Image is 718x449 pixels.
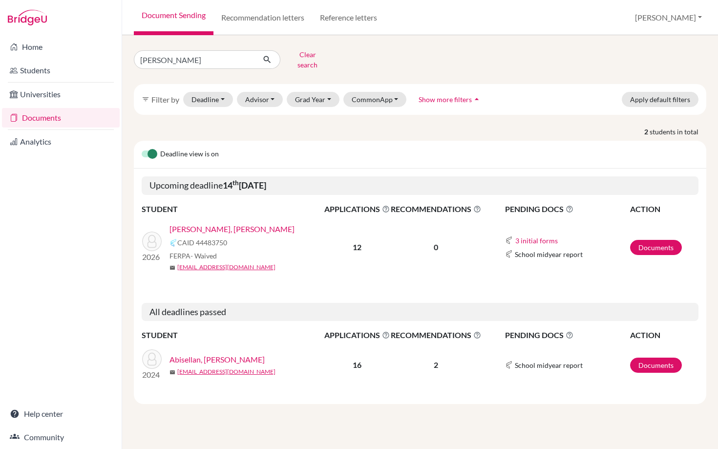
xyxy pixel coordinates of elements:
[142,303,698,321] h5: All deadlines passed
[324,203,390,215] span: APPLICATIONS
[169,354,265,365] a: Abisellan, [PERSON_NAME]
[160,149,219,160] span: Deadline view is on
[2,108,120,128] a: Documents
[287,92,339,107] button: Grad Year
[142,251,162,263] p: 2026
[343,92,407,107] button: CommonApp
[515,249,583,259] span: School midyear report
[391,329,481,341] span: RECOMMENDATIONS
[142,369,162,381] p: 2024
[630,329,698,342] th: ACTION
[622,92,698,107] button: Apply default filters
[2,61,120,80] a: Students
[177,367,275,376] a: [EMAIL_ADDRESS][DOMAIN_NAME]
[142,176,698,195] h5: Upcoming deadline
[391,359,481,371] p: 2
[177,237,227,248] span: CAID 44483750
[631,8,706,27] button: [PERSON_NAME]
[237,92,283,107] button: Advisor
[142,95,149,103] i: filter_list
[391,203,481,215] span: RECOMMENDATIONS
[515,235,558,246] button: 3 initial forms
[324,329,390,341] span: APPLICATIONS
[410,92,490,107] button: Show more filtersarrow_drop_up
[419,95,472,104] span: Show more filters
[169,223,295,235] a: [PERSON_NAME], [PERSON_NAME]
[169,239,177,247] img: Common App logo
[280,47,335,72] button: Clear search
[177,263,275,272] a: [EMAIL_ADDRESS][DOMAIN_NAME]
[505,329,630,341] span: PENDING DOCS
[2,85,120,104] a: Universities
[142,329,324,342] th: STUDENT
[169,251,217,261] span: FERPA
[505,203,630,215] span: PENDING DOCS
[142,203,324,215] th: STUDENT
[472,94,482,104] i: arrow_drop_up
[142,349,162,369] img: Abisellan, Ethan Julius
[190,252,217,260] span: - Waived
[2,428,120,447] a: Community
[232,179,239,187] sup: th
[650,127,706,137] span: students in total
[169,265,175,271] span: mail
[630,240,682,255] a: Documents
[134,50,255,69] input: Find student by name...
[630,203,698,215] th: ACTION
[505,361,513,369] img: Common App logo
[505,250,513,258] img: Common App logo
[183,92,233,107] button: Deadline
[223,180,266,191] b: 14 [DATE]
[8,10,47,25] img: Bridge-U
[2,37,120,57] a: Home
[2,404,120,424] a: Help center
[515,360,583,370] span: School midyear report
[391,241,481,253] p: 0
[2,132,120,151] a: Analytics
[505,236,513,244] img: Common App logo
[151,95,179,104] span: Filter by
[169,369,175,375] span: mail
[644,127,650,137] strong: 2
[142,232,162,251] img: Daetz Guerrero, Ethan Alexander
[630,358,682,373] a: Documents
[353,242,361,252] b: 12
[353,360,361,369] b: 16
